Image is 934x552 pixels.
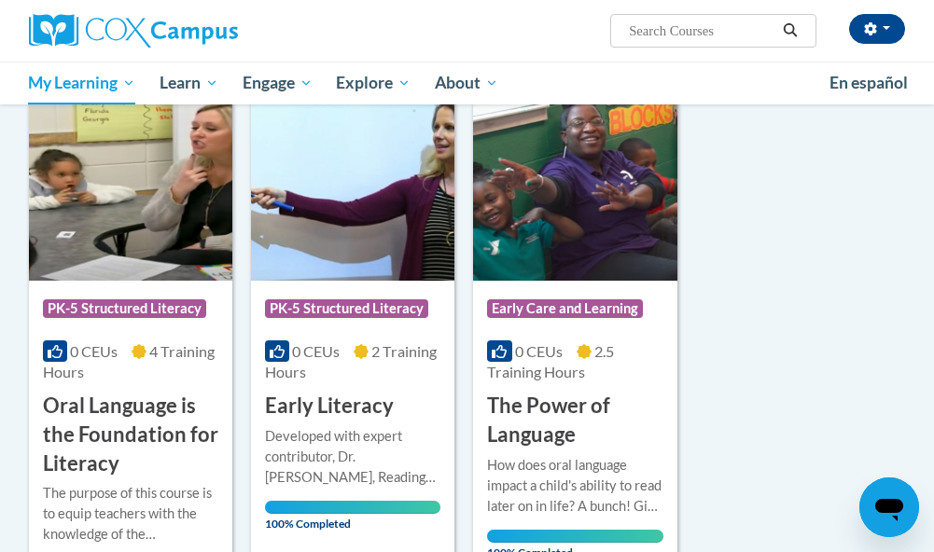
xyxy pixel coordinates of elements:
[230,62,325,104] a: Engage
[28,72,135,94] span: My Learning
[776,20,804,42] button: Search
[473,90,676,281] img: Course Logo
[292,342,340,360] span: 0 CEUs
[265,501,440,514] div: Your progress
[147,62,230,104] a: Learn
[265,501,440,531] span: 100% Completed
[423,62,510,104] a: About
[487,392,662,449] h3: The Power of Language
[17,62,148,104] a: My Learning
[435,72,498,94] span: About
[336,72,411,94] span: Explore
[43,299,206,318] span: PK-5 Structured Literacy
[487,455,662,517] div: How does oral language impact a child's ability to read later on in life? A bunch! Give children ...
[15,62,920,104] div: Main menu
[265,342,437,380] span: 2 Training Hours
[29,90,232,281] img: Course Logo
[243,72,313,94] span: Engage
[829,73,908,92] span: En español
[324,62,423,104] a: Explore
[859,477,919,537] iframe: Button to launch messaging window
[265,392,394,421] h3: Early Literacy
[487,299,643,318] span: Early Care and Learning
[251,90,454,281] img: Course Logo
[29,14,302,48] a: Cox Campus
[265,426,440,488] div: Developed with expert contributor, Dr. [PERSON_NAME], Reading Teacher's Top Ten Tools. Through th...
[487,342,613,380] span: 2.5 Training Hours
[515,342,563,360] span: 0 CEUs
[487,530,662,543] div: Your progress
[29,14,238,48] img: Cox Campus
[70,342,118,360] span: 0 CEUs
[160,72,218,94] span: Learn
[265,299,428,318] span: PK-5 Structured Literacy
[849,14,905,44] button: Account Settings
[817,63,920,103] a: En español
[43,392,218,477] h3: Oral Language is the Foundation for Literacy
[627,20,776,42] input: Search Courses
[43,483,218,545] div: The purpose of this course is to equip teachers with the knowledge of the components of oral lang...
[43,342,215,380] span: 4 Training Hours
